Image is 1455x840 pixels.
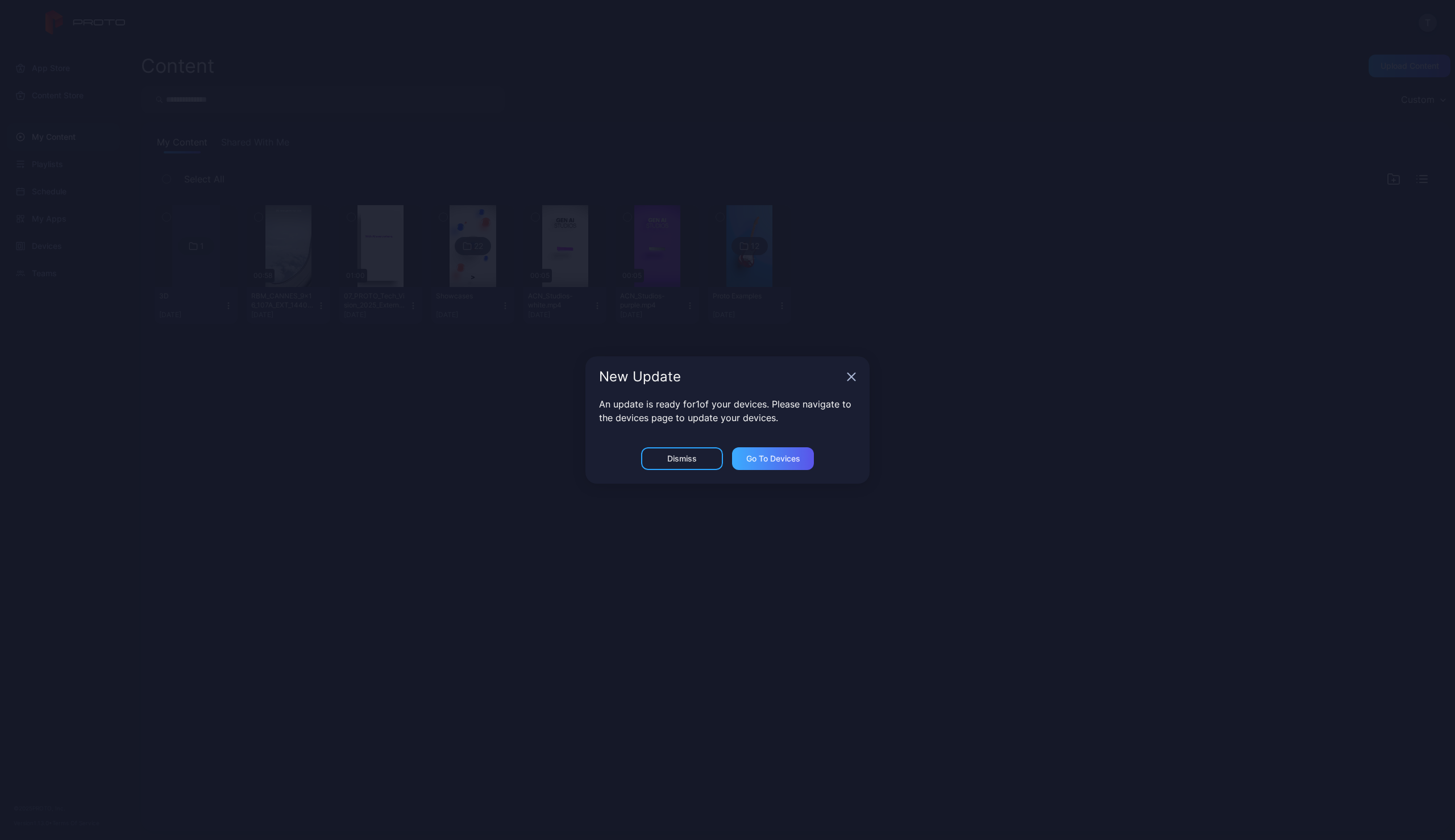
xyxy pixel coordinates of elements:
button: Dismiss [641,447,723,470]
div: Go to devices [746,454,800,463]
button: Go to devices [732,447,814,470]
div: New Update [599,370,842,384]
div: Dismiss [667,454,697,463]
p: An update is ready for 1 of your devices. Please navigate to the devices page to update your devi... [599,397,856,425]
